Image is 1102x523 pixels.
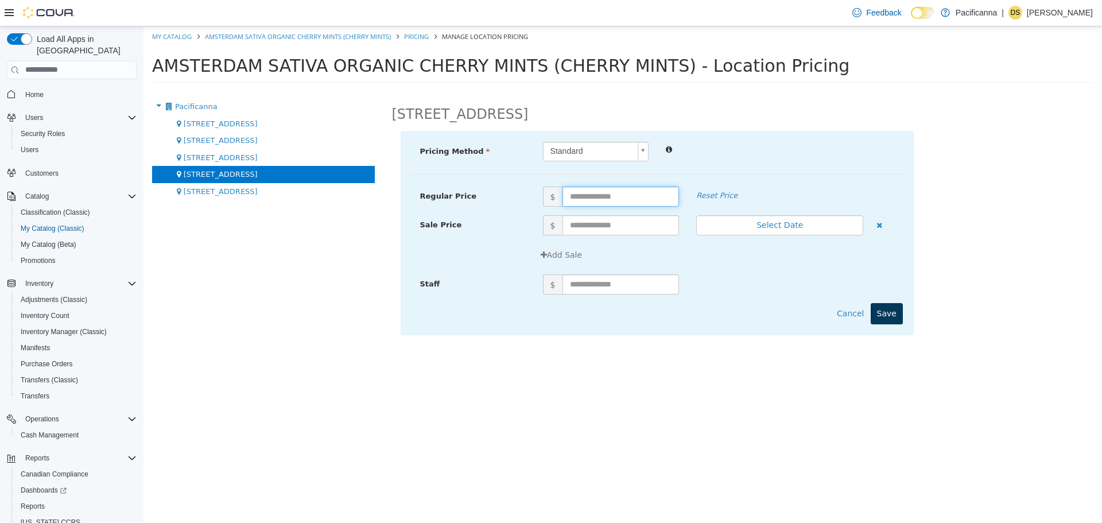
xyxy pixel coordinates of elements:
[2,411,141,427] button: Operations
[21,88,48,102] a: Home
[21,277,58,290] button: Inventory
[11,356,141,372] button: Purchase Orders
[21,486,67,495] span: Dashboards
[11,372,141,388] button: Transfers (Classic)
[399,248,419,268] span: $
[298,6,385,14] span: Manage Location Pricing
[21,129,65,138] span: Security Roles
[9,29,706,49] span: AMSTERDAM SATIVA ORGANIC CHERRY MINTS (CHERRY MINTS) - Location Pricing
[21,256,56,265] span: Promotions
[11,308,141,324] button: Inventory Count
[956,6,997,20] p: Pacificanna
[11,324,141,340] button: Inventory Manager (Classic)
[23,7,75,18] img: Cova
[25,454,49,463] span: Reports
[21,412,137,426] span: Operations
[21,111,137,125] span: Users
[40,110,114,118] span: [STREET_ADDRESS]
[399,189,419,209] span: $
[11,253,141,269] button: Promotions
[553,189,720,209] button: Select Date
[16,206,137,219] span: Classification (Classic)
[16,341,137,355] span: Manifests
[399,115,505,135] a: Standard
[11,482,141,498] a: Dashboards
[25,414,59,424] span: Operations
[16,341,55,355] a: Manifests
[21,189,137,203] span: Catalog
[21,431,79,440] span: Cash Management
[21,375,78,385] span: Transfers (Classic)
[21,145,38,154] span: Users
[25,90,44,99] span: Home
[11,292,141,308] button: Adjustments (Classic)
[16,238,137,251] span: My Catalog (Beta)
[866,7,901,18] span: Feedback
[1002,6,1004,20] p: |
[848,1,906,24] a: Feedback
[25,113,43,122] span: Users
[16,143,137,157] span: Users
[11,220,141,237] button: My Catalog (Classic)
[21,392,49,401] span: Transfers
[16,357,77,371] a: Purchase Orders
[1008,6,1022,20] div: Darren Saunders
[16,467,93,481] a: Canadian Compliance
[2,165,141,181] button: Customers
[16,309,137,323] span: Inventory Count
[261,6,285,14] a: Pricing
[16,389,54,403] a: Transfers
[21,87,137,102] span: Home
[2,276,141,292] button: Inventory
[11,466,141,482] button: Canadian Compliance
[40,144,114,152] span: [STREET_ADDRESS]
[40,93,114,102] span: [STREET_ADDRESS]
[32,76,74,84] span: Pacificanna
[2,110,141,126] button: Users
[400,116,490,134] span: Standard
[25,192,49,201] span: Catalog
[727,277,759,298] button: Save
[16,222,89,235] a: My Catalog (Classic)
[399,160,419,180] span: $
[16,206,95,219] a: Classification (Classic)
[11,142,141,158] button: Users
[2,86,141,103] button: Home
[16,293,137,307] span: Adjustments (Classic)
[21,240,76,249] span: My Catalog (Beta)
[11,388,141,404] button: Transfers
[16,238,81,251] a: My Catalog (Beta)
[21,277,137,290] span: Inventory
[553,165,594,173] em: Reset Price
[277,165,333,174] span: Regular Price
[21,343,50,352] span: Manifests
[9,6,48,14] a: My Catalog
[21,295,87,304] span: Adjustments (Classic)
[16,222,137,235] span: My Catalog (Classic)
[277,253,297,262] span: Staff
[21,311,69,320] span: Inventory Count
[25,279,53,288] span: Inventory
[11,427,141,443] button: Cash Management
[16,483,137,497] span: Dashboards
[1011,6,1020,20] span: DS
[16,373,137,387] span: Transfers (Classic)
[16,127,137,141] span: Security Roles
[21,359,73,369] span: Purchase Orders
[16,254,60,268] a: Promotions
[277,121,347,129] span: Pricing Method
[391,218,445,239] button: Add Sale
[2,450,141,466] button: Reports
[11,498,141,514] button: Reports
[11,204,141,220] button: Classification (Classic)
[16,309,74,323] a: Inventory Count
[249,79,385,97] h2: [STREET_ADDRESS]
[911,7,935,19] input: Dark Mode
[32,33,137,56] span: Load All Apps in [GEOGRAPHIC_DATA]
[2,188,141,204] button: Catalog
[21,111,48,125] button: Users
[21,166,137,180] span: Customers
[21,470,88,479] span: Canadian Compliance
[11,340,141,356] button: Manifests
